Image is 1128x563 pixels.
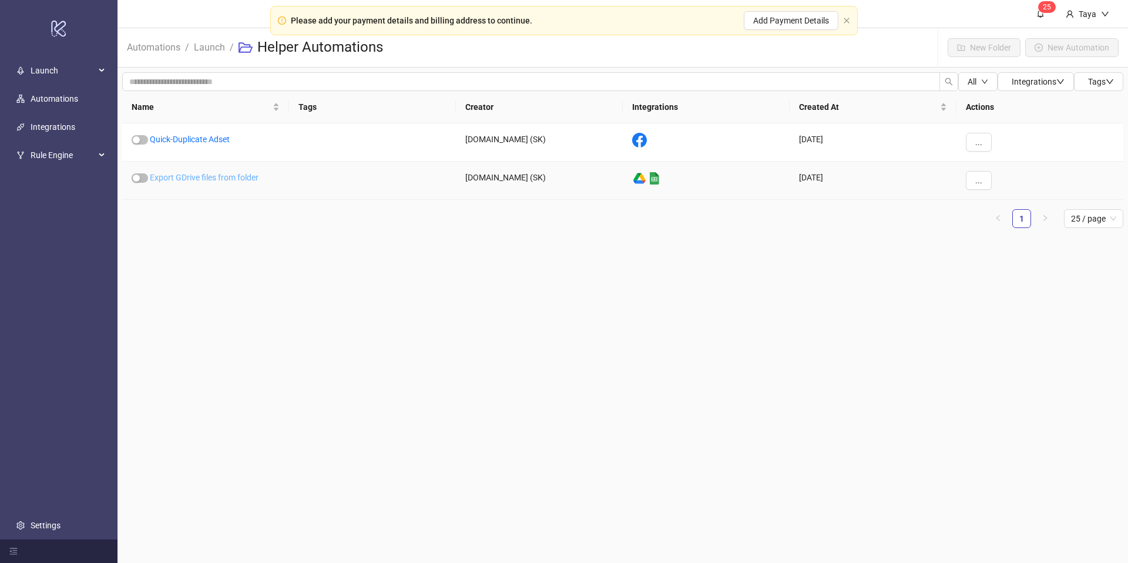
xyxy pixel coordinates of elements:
[989,209,1008,228] button: left
[456,123,623,162] div: [DOMAIN_NAME] (SK)
[790,123,956,162] div: [DATE]
[843,17,850,25] button: close
[31,143,95,167] span: Rule Engine
[799,100,938,113] span: Created At
[966,133,992,152] button: ...
[1056,78,1065,86] span: down
[16,66,25,75] span: rocket
[31,59,95,82] span: Launch
[31,122,75,132] a: Integrations
[1074,8,1101,21] div: Taya
[1012,77,1065,86] span: Integrations
[16,151,25,159] span: fork
[192,40,227,53] a: Launch
[753,16,829,25] span: Add Payment Details
[1036,209,1055,228] li: Next Page
[122,91,289,123] th: Name
[1012,209,1031,228] li: 1
[230,38,234,57] li: /
[975,176,982,185] span: ...
[1088,77,1114,86] span: Tags
[981,78,988,85] span: down
[790,91,956,123] th: Created At
[31,521,61,530] a: Settings
[9,547,18,555] span: menu-fold
[125,40,183,53] a: Automations
[1036,209,1055,228] button: right
[1043,3,1047,11] span: 2
[1106,78,1114,86] span: down
[456,91,623,123] th: Creator
[150,135,230,144] a: Quick-Duplicate Adset
[291,14,532,27] div: Please add your payment details and billing address to continue.
[623,91,790,123] th: Integrations
[998,72,1074,91] button: Integrationsdown
[1042,215,1049,222] span: right
[958,72,998,91] button: Alldown
[150,173,258,182] a: Export GDrive files from folder
[1013,210,1030,227] a: 1
[843,17,850,24] span: close
[744,11,838,30] button: Add Payment Details
[132,100,270,113] span: Name
[278,16,286,25] span: exclamation-circle
[956,91,1123,123] th: Actions
[995,215,1002,222] span: left
[456,162,623,200] div: [DOMAIN_NAME] (SK)
[968,77,976,86] span: All
[1074,72,1123,91] button: Tagsdown
[966,171,992,190] button: ...
[975,138,982,147] span: ...
[289,91,456,123] th: Tags
[945,78,953,86] span: search
[948,38,1020,57] button: New Folder
[1038,1,1056,13] sup: 25
[1071,210,1116,227] span: 25 / page
[1064,209,1123,228] div: Page Size
[1036,9,1045,18] span: bell
[185,38,189,57] li: /
[790,162,956,200] div: [DATE]
[31,94,78,103] a: Automations
[1047,3,1051,11] span: 5
[1066,10,1074,18] span: user
[989,209,1008,228] li: Previous Page
[1025,38,1119,57] button: New Automation
[257,38,383,57] h3: Helper Automations
[1101,10,1109,18] span: down
[239,41,253,55] span: folder-open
